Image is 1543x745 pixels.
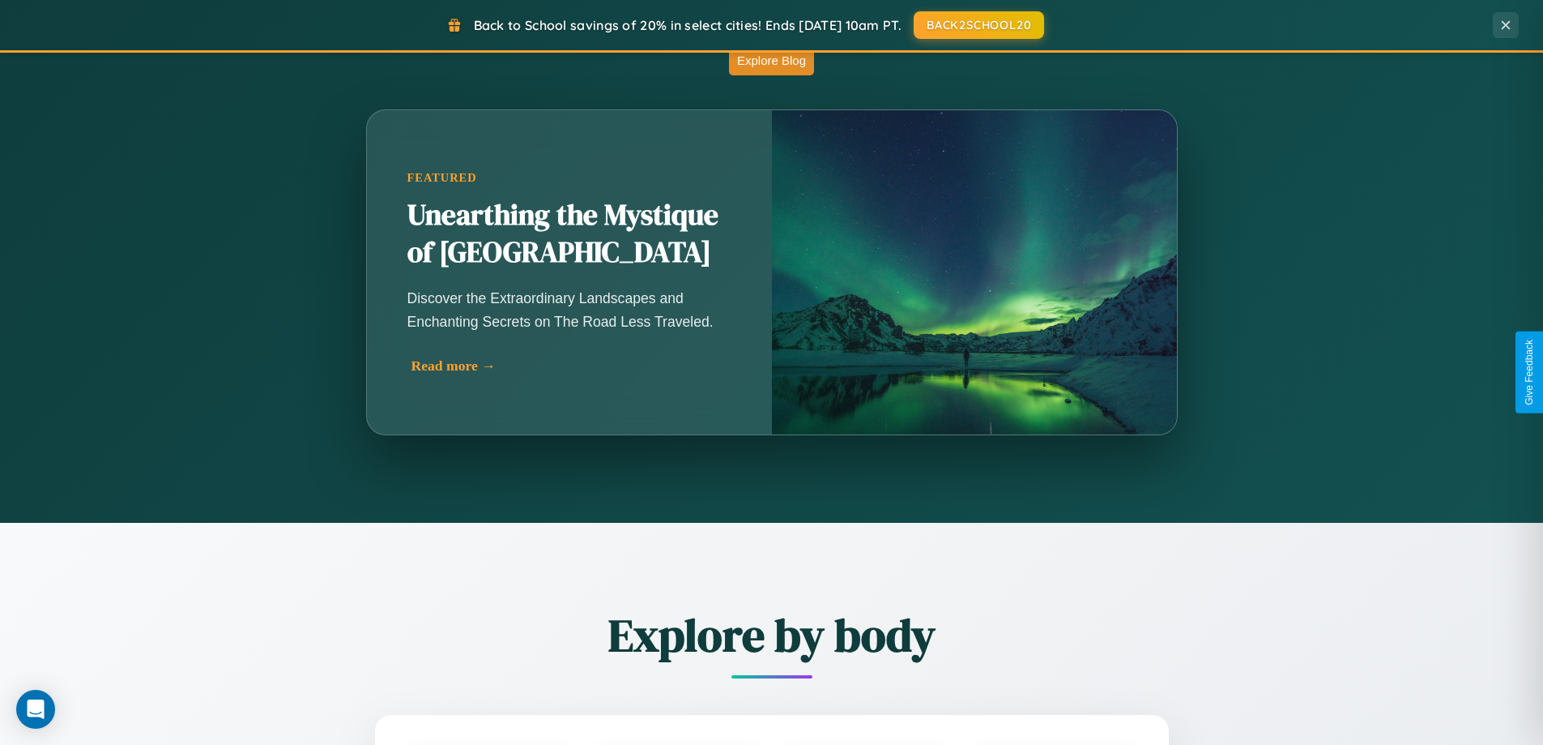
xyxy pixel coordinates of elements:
[1524,340,1535,405] div: Give Feedback
[729,45,814,75] button: Explore Blog
[407,171,731,185] div: Featured
[407,287,731,332] p: Discover the Extraordinary Landscapes and Enchanting Secrets on The Road Less Traveled.
[914,11,1044,39] button: BACK2SCHOOL20
[411,358,735,375] div: Read more →
[474,17,902,33] span: Back to School savings of 20% in select cities! Ends [DATE] 10am PT.
[16,690,55,729] div: Open Intercom Messenger
[407,197,731,272] h2: Unearthing the Mystique of [GEOGRAPHIC_DATA]
[286,604,1258,666] h2: Explore by body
